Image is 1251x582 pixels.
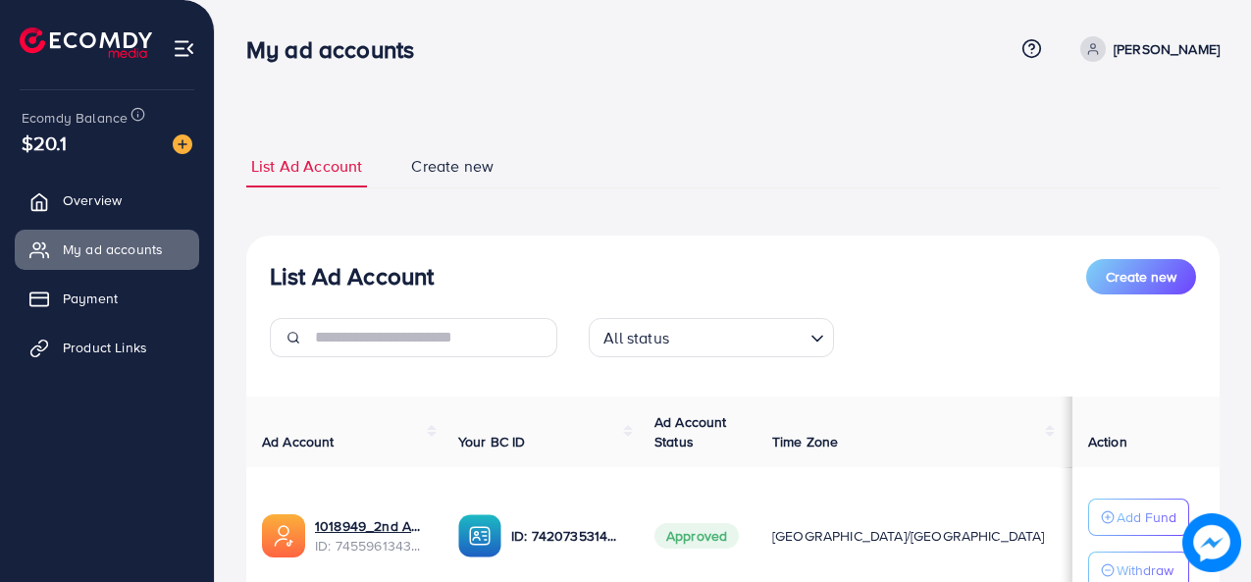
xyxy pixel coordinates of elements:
[15,181,199,220] a: Overview
[315,516,427,536] a: 1018949_2nd Ad Account_1735976294604
[262,514,305,557] img: ic-ads-acc.e4c84228.svg
[15,279,199,318] a: Payment
[63,190,122,210] span: Overview
[511,524,623,548] p: ID: 7420735314844663825
[262,432,335,451] span: Ad Account
[15,230,199,269] a: My ad accounts
[270,262,434,291] h3: List Ad Account
[772,526,1045,546] span: [GEOGRAPHIC_DATA]/[GEOGRAPHIC_DATA]
[63,338,147,357] span: Product Links
[599,324,673,352] span: All status
[1117,505,1176,529] p: Add Fund
[22,129,67,157] span: $20.1
[20,27,152,58] img: logo
[772,432,838,451] span: Time Zone
[1114,37,1220,61] p: [PERSON_NAME]
[1182,513,1241,572] img: image
[315,536,427,556] span: ID: 7455961343292669969
[1106,267,1176,287] span: Create new
[654,412,727,451] span: Ad Account Status
[63,289,118,308] span: Payment
[1117,558,1173,582] p: Withdraw
[173,37,195,60] img: menu
[458,432,526,451] span: Your BC ID
[589,318,834,357] div: Search for option
[63,239,163,259] span: My ad accounts
[315,516,427,556] div: <span class='underline'>1018949_2nd Ad Account_1735976294604</span></br>7455961343292669969
[251,155,362,178] span: List Ad Account
[654,523,739,549] span: Approved
[675,320,803,352] input: Search for option
[411,155,494,178] span: Create new
[1086,259,1196,294] button: Create new
[22,108,128,128] span: Ecomdy Balance
[458,514,501,557] img: ic-ba-acc.ded83a64.svg
[15,328,199,367] a: Product Links
[1088,499,1189,536] button: Add Fund
[1088,432,1127,451] span: Action
[1072,36,1220,62] a: [PERSON_NAME]
[246,35,430,64] h3: My ad accounts
[173,134,192,154] img: image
